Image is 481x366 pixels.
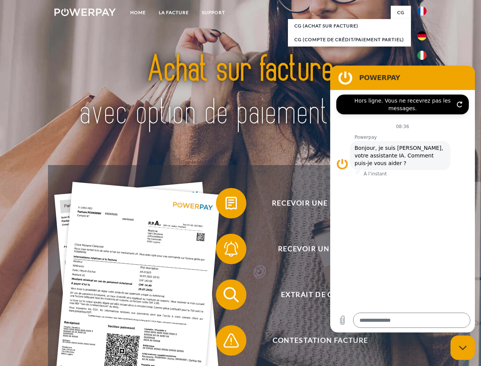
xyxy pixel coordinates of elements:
[288,19,411,33] a: CG (achat sur facture)
[73,37,408,146] img: title-powerpay_fr.svg
[227,279,414,310] span: Extrait de compte
[222,239,241,258] img: qb_bell.svg
[195,6,232,19] a: Support
[216,188,414,218] button: Recevoir une facture ?
[152,6,195,19] a: LA FACTURE
[227,234,414,264] span: Recevoir un rappel?
[222,285,241,304] img: qb_search.svg
[451,335,475,360] iframe: Bouton de lancement de la fenêtre de messagerie, conversation en cours
[288,33,411,47] a: CG (Compte de crédit/paiement partiel)
[216,234,414,264] button: Recevoir un rappel?
[417,51,427,60] img: it
[391,6,411,19] a: CG
[54,8,116,16] img: logo-powerpay-white.svg
[417,6,427,16] img: fr
[417,31,427,40] img: de
[124,6,152,19] a: Home
[330,66,475,332] iframe: Fenêtre de messagerie
[222,331,241,350] img: qb_warning.svg
[227,325,414,356] span: Contestation Facture
[227,188,414,218] span: Recevoir une facture ?
[216,325,414,356] button: Contestation Facture
[222,194,241,213] img: qb_bill.svg
[216,279,414,310] button: Extrait de compte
